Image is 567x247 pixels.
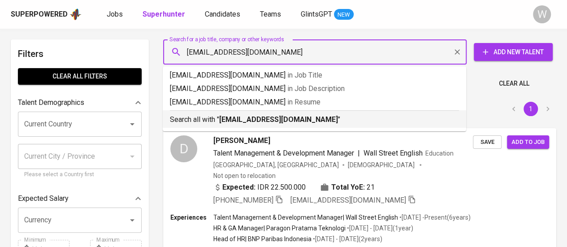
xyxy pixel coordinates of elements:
span: Clear All [499,78,529,89]
a: GlintsGPT NEW [301,9,354,20]
span: in Resume [287,98,320,106]
p: Talent Management & Development Manager | Wall Street English [213,213,398,222]
p: Experiences [170,213,213,222]
p: Talent Demographics [18,97,84,108]
button: Clear [451,46,463,58]
button: Open [126,118,139,130]
p: HR & GA Manager | Paragon Pratama Teknologi [213,224,346,233]
a: Teams [260,9,283,20]
a: Candidates [205,9,242,20]
p: Please select a Country first [24,170,135,179]
div: IDR 22.500.000 [213,182,306,193]
button: page 1 [524,102,538,116]
p: [EMAIL_ADDRESS][DOMAIN_NAME] [170,83,459,94]
span: GlintsGPT [301,10,332,18]
span: Wall Street English [364,149,423,157]
p: Expected Salary [18,193,69,204]
div: D [170,135,197,162]
div: W [533,5,551,23]
button: Open [126,214,139,226]
span: [PERSON_NAME] [213,135,270,146]
button: Save [473,135,502,149]
img: app logo [69,8,82,21]
button: Clear All [495,75,533,92]
span: | [358,148,360,159]
span: Clear All filters [25,71,134,82]
span: in Job Description [287,84,345,93]
span: [DEMOGRAPHIC_DATA] [348,160,416,169]
button: Clear All filters [18,68,142,85]
b: Superhunter [143,10,185,18]
div: [GEOGRAPHIC_DATA], [GEOGRAPHIC_DATA] [213,160,339,169]
p: [EMAIL_ADDRESS][DOMAIN_NAME] [170,97,459,108]
p: • [DATE] - [DATE] ( 1 year ) [346,224,413,233]
p: Not open to relocation [213,171,276,180]
span: 21 [367,182,375,193]
p: [EMAIL_ADDRESS][DOMAIN_NAME] [170,70,459,81]
p: • [DATE] - [DATE] ( 2 years ) [312,234,382,243]
h6: Filters [18,47,142,61]
p: Search all with " " [170,114,459,125]
b: [EMAIL_ADDRESS][DOMAIN_NAME] [219,115,338,124]
span: Talent Management & Development Manager [213,149,354,157]
span: Education [425,150,454,157]
b: Expected: [222,182,255,193]
p: Head of HR | BNP Paribas Indonesia [213,234,312,243]
span: Add to job [511,137,545,147]
a: Jobs [107,9,125,20]
span: [PHONE_NUMBER] [213,196,273,204]
div: Talent Demographics [18,94,142,112]
span: Teams [260,10,281,18]
span: NEW [334,10,354,19]
p: • [DATE] - Present ( 6 years ) [398,213,471,222]
button: Add New Talent [474,43,553,61]
span: [EMAIL_ADDRESS][DOMAIN_NAME] [290,196,406,204]
a: Superpoweredapp logo [11,8,82,21]
a: Superhunter [143,9,187,20]
span: Candidates [205,10,240,18]
b: Total YoE: [331,182,365,193]
div: Expected Salary [18,190,142,208]
span: in Job Title [287,71,322,79]
span: Add New Talent [481,47,545,58]
div: Superpowered [11,9,68,20]
span: Save [477,137,497,147]
nav: pagination navigation [505,102,556,116]
button: Add to job [507,135,549,149]
span: Jobs [107,10,123,18]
